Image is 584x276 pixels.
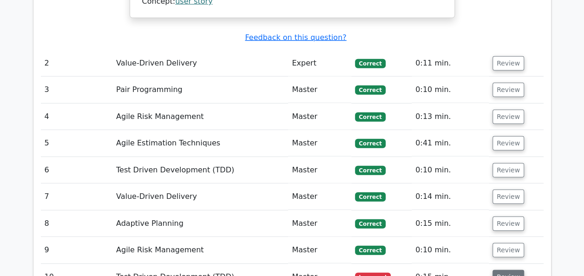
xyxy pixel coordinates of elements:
[412,157,489,184] td: 0:10 min.
[412,237,489,263] td: 0:10 min.
[492,56,524,71] button: Review
[112,237,288,263] td: Agile Risk Management
[355,192,385,202] span: Correct
[492,163,524,177] button: Review
[112,104,288,130] td: Agile Risk Management
[41,130,112,157] td: 5
[41,50,112,77] td: 2
[41,157,112,184] td: 6
[355,219,385,229] span: Correct
[412,50,489,77] td: 0:11 min.
[492,136,524,151] button: Review
[41,237,112,263] td: 9
[112,50,288,77] td: Value-Driven Delivery
[112,77,288,103] td: Pair Programming
[41,184,112,210] td: 7
[288,130,351,157] td: Master
[112,130,288,157] td: Agile Estimation Techniques
[412,184,489,210] td: 0:14 min.
[41,104,112,130] td: 4
[492,243,524,257] button: Review
[288,104,351,130] td: Master
[355,246,385,255] span: Correct
[412,130,489,157] td: 0:41 min.
[412,77,489,103] td: 0:10 min.
[412,210,489,237] td: 0:15 min.
[41,77,112,103] td: 3
[112,210,288,237] td: Adaptive Planning
[41,210,112,237] td: 8
[355,139,385,148] span: Correct
[492,217,524,231] button: Review
[492,83,524,97] button: Review
[355,85,385,95] span: Correct
[288,77,351,103] td: Master
[355,112,385,122] span: Correct
[245,33,346,42] a: Feedback on this question?
[112,157,288,184] td: Test Driven Development (TDD)
[288,237,351,263] td: Master
[492,110,524,124] button: Review
[355,59,385,68] span: Correct
[288,157,351,184] td: Master
[112,184,288,210] td: Value-Driven Delivery
[355,166,385,175] span: Correct
[288,50,351,77] td: Expert
[492,190,524,204] button: Review
[288,184,351,210] td: Master
[288,210,351,237] td: Master
[412,104,489,130] td: 0:13 min.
